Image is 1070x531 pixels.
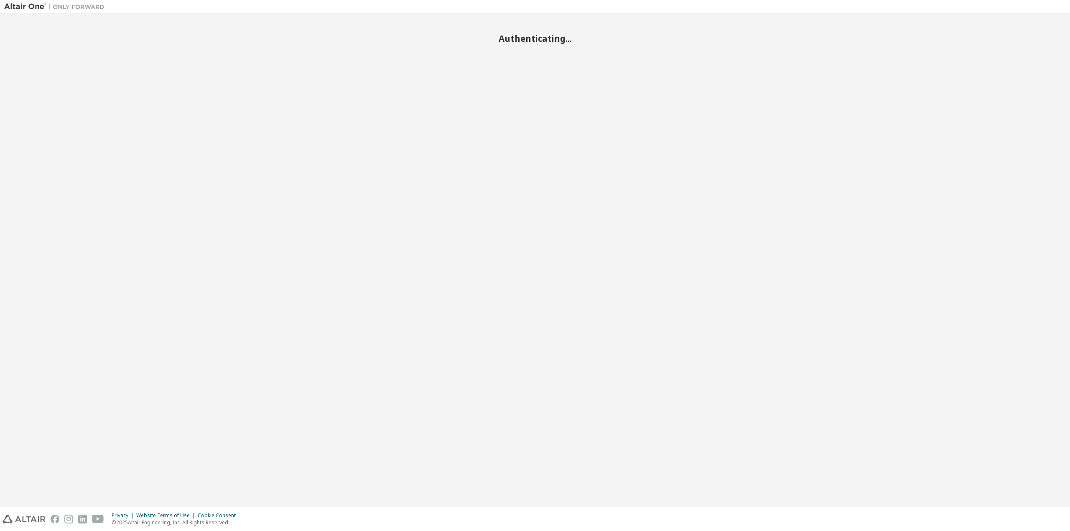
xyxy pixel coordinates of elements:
img: linkedin.svg [78,515,87,523]
p: © 2025 Altair Engineering, Inc. All Rights Reserved. [112,519,241,526]
div: Website Terms of Use [136,512,198,519]
div: Cookie Consent [198,512,241,519]
img: altair_logo.svg [3,515,46,523]
img: instagram.svg [64,515,73,523]
div: Privacy [112,512,136,519]
h2: Authenticating... [4,33,1066,44]
img: Altair One [4,3,109,11]
img: youtube.svg [92,515,104,523]
img: facebook.svg [51,515,59,523]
